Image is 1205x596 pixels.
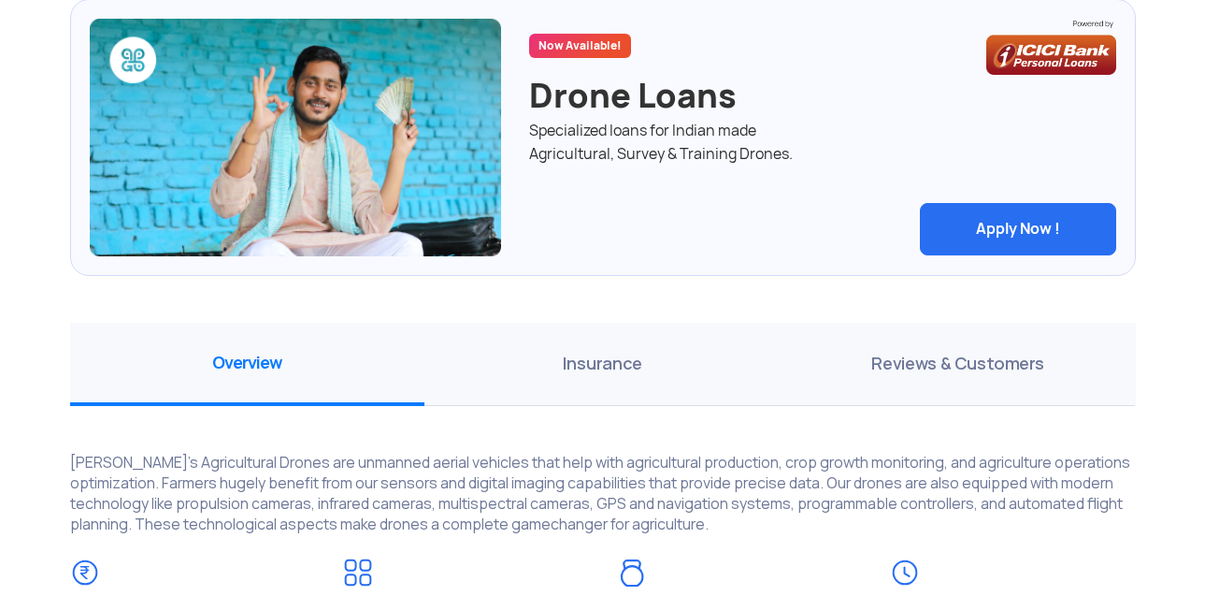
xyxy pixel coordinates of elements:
[529,119,1116,166] div: Specialized loans for Indian made Agricultural, Survey & Training Drones.
[920,203,1116,255] button: Apply Now !
[70,323,425,406] span: Overview
[986,19,1115,75] img: bg_icicilogo2.png
[529,73,1116,119] div: Drone Loans
[780,323,1135,406] span: Reviews & Customers
[529,34,631,58] div: Now Available!
[424,323,780,406] span: Insurance
[70,434,1136,535] p: [PERSON_NAME]'s Agricultural Drones are unmanned aerial vehicles that help with agricultural prod...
